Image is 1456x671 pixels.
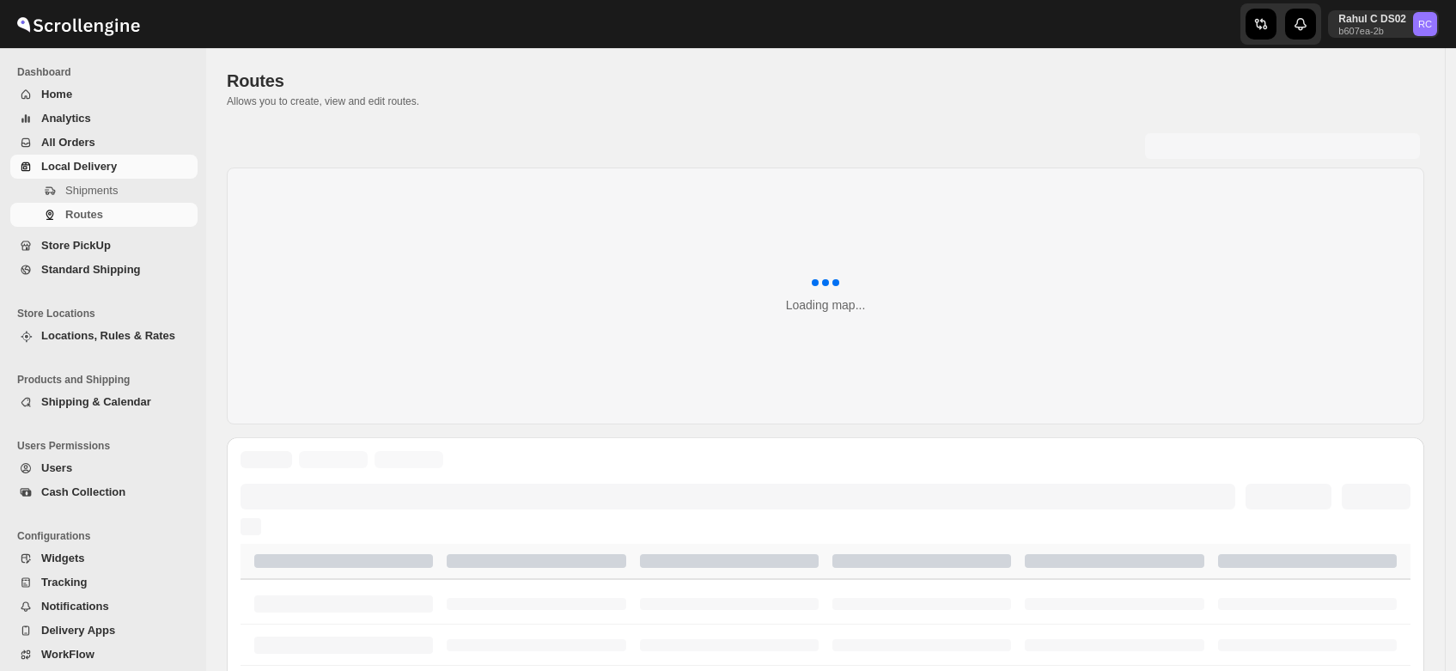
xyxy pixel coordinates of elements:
span: WorkFlow [41,648,94,661]
button: Users [10,456,198,480]
button: Shipments [10,179,198,203]
p: b607ea-2b [1338,26,1406,36]
span: Users Permissions [17,439,198,453]
span: Dashboard [17,65,198,79]
button: Widgets [10,546,198,570]
p: Allows you to create, view and edit routes. [227,95,1424,108]
span: Standard Shipping [41,263,141,276]
span: Routes [65,208,103,221]
span: Tracking [41,576,87,589]
span: Cash Collection [41,485,125,498]
span: All Orders [41,136,95,149]
span: Delivery Apps [41,624,115,637]
button: Home [10,82,198,107]
button: Analytics [10,107,198,131]
button: Delivery Apps [10,619,198,643]
text: RC [1418,19,1432,29]
button: WorkFlow [10,643,198,667]
span: Widgets [41,552,84,564]
span: Configurations [17,529,198,543]
span: Store Locations [17,307,198,320]
button: Routes [10,203,198,227]
span: Notifications [41,600,109,613]
div: Loading map... [786,296,866,314]
img: ScrollEngine [14,3,143,46]
span: Shipping & Calendar [41,395,151,408]
span: Products and Shipping [17,373,198,387]
span: Store PickUp [41,239,111,252]
span: Rahul C DS02 [1413,12,1437,36]
p: Rahul C DS02 [1338,12,1406,26]
span: Shipments [65,184,118,197]
button: Notifications [10,595,198,619]
span: Home [41,88,72,101]
button: Shipping & Calendar [10,390,198,414]
button: User menu [1328,10,1439,38]
span: Routes [227,71,284,90]
span: Local Delivery [41,160,117,173]
button: Tracking [10,570,198,595]
button: All Orders [10,131,198,155]
span: Analytics [41,112,91,125]
span: Locations, Rules & Rates [41,329,175,342]
span: Users [41,461,72,474]
button: Cash Collection [10,480,198,504]
button: Locations, Rules & Rates [10,324,198,348]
